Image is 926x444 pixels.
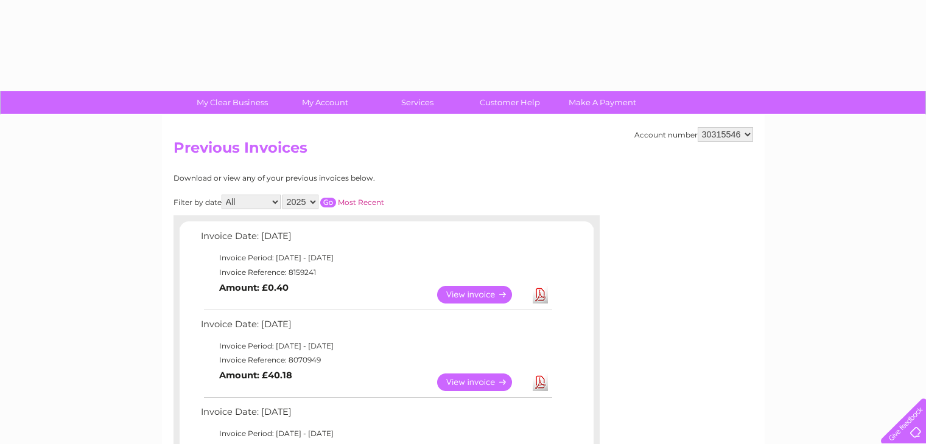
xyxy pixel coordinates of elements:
td: Invoice Period: [DATE] - [DATE] [198,339,554,353]
div: Filter by date [174,195,493,209]
h2: Previous Invoices [174,139,753,162]
td: Invoice Date: [DATE] [198,404,554,426]
b: Amount: £0.40 [219,282,289,293]
td: Invoice Period: [DATE] - [DATE] [198,251,554,265]
td: Invoice Date: [DATE] [198,228,554,251]
a: Customer Help [460,91,560,114]
b: Amount: £40.18 [219,370,292,381]
a: My Clear Business [182,91,282,114]
td: Invoice Reference: 8159241 [198,265,554,280]
a: Services [367,91,468,114]
td: Invoice Period: [DATE] - [DATE] [198,426,554,441]
a: Download [533,373,548,391]
a: Download [533,286,548,304]
a: Most Recent [338,198,384,207]
div: Download or view any of your previous invoices below. [174,174,493,182]
a: View [437,286,527,304]
a: My Account [275,91,375,114]
td: Invoice Reference: 8070949 [198,353,554,367]
a: View [437,373,527,391]
div: Account number [634,127,753,142]
a: Make A Payment [552,91,653,114]
td: Invoice Date: [DATE] [198,316,554,339]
